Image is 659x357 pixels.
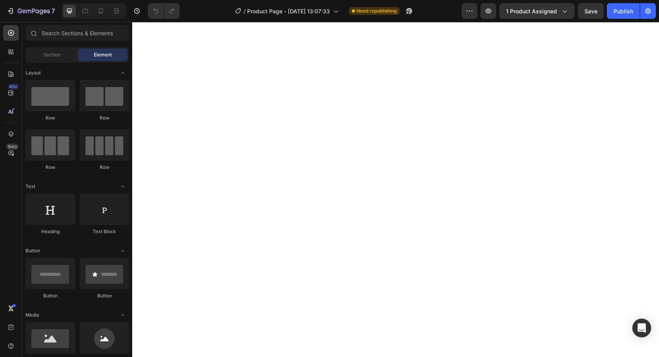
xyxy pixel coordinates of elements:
[25,247,40,254] span: Button
[578,3,604,19] button: Save
[25,69,41,76] span: Layout
[80,292,129,299] div: Button
[247,7,330,15] span: Product Page - [DATE] 13:07:33
[51,6,55,16] p: 7
[25,312,39,319] span: Media
[117,67,129,79] span: Toggle open
[25,114,75,121] div: Row
[506,7,557,15] span: 1 product assigned
[117,245,129,257] span: Toggle open
[25,228,75,235] div: Heading
[613,7,633,15] div: Publish
[7,83,19,90] div: 450
[80,164,129,171] div: Row
[132,22,659,357] iframe: Design area
[607,3,640,19] button: Publish
[3,3,58,19] button: 7
[25,25,129,41] input: Search Sections & Elements
[244,7,246,15] span: /
[584,8,597,14] span: Save
[117,309,129,321] span: Toggle open
[357,7,397,14] span: Need republishing
[632,319,651,337] div: Open Intercom Messenger
[25,164,75,171] div: Row
[499,3,575,19] button: 1 product assigned
[25,183,35,190] span: Text
[80,114,129,121] div: Row
[25,292,75,299] div: Button
[117,180,129,193] span: Toggle open
[44,51,60,58] span: Section
[94,51,112,58] span: Element
[6,143,19,150] div: Beta
[148,3,180,19] div: Undo/Redo
[80,228,129,235] div: Text Block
